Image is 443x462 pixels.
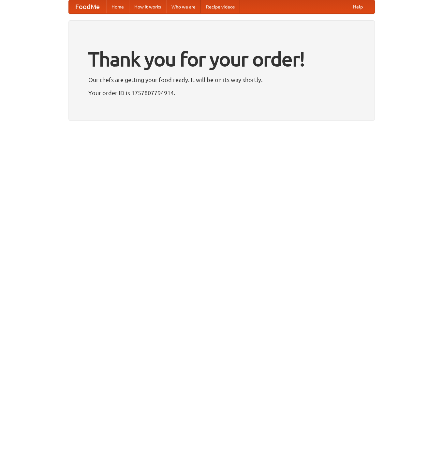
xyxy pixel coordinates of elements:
a: Help [348,0,368,13]
a: Recipe videos [201,0,240,13]
h1: Thank you for your order! [88,43,355,75]
a: Home [106,0,129,13]
p: Our chefs are getting your food ready. It will be on its way shortly. [88,75,355,85]
a: How it works [129,0,166,13]
a: FoodMe [69,0,106,13]
p: Your order ID is 1757807794914. [88,88,355,98]
a: Who we are [166,0,201,13]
